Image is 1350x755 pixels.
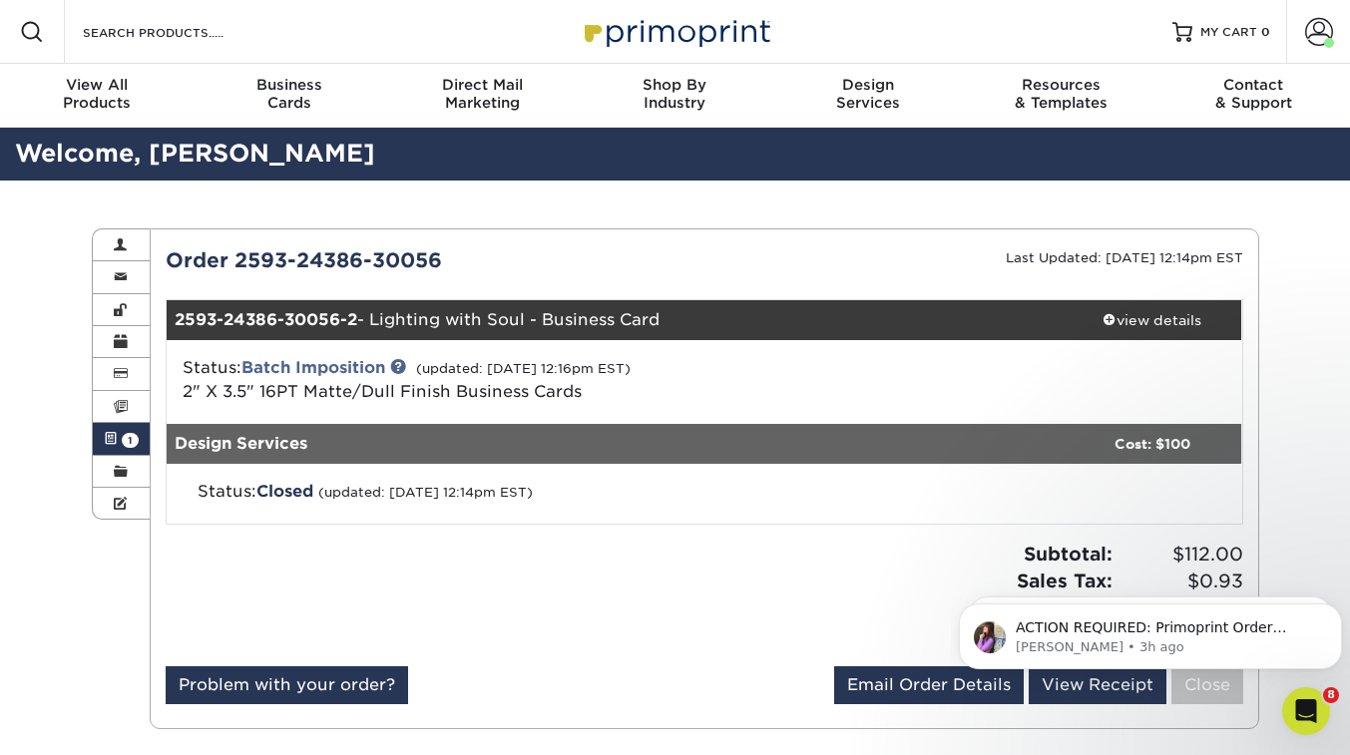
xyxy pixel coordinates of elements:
[416,361,631,376] small: (updated: [DATE] 12:16pm EST)
[183,382,582,401] a: 2" X 3.5" 16PT Matte/Dull Finish Business Cards
[318,485,533,500] small: (updated: [DATE] 12:14pm EST)
[151,245,704,275] div: Order 2593-24386-30056
[771,64,964,128] a: DesignServices
[1119,541,1243,568] span: $112.00
[964,76,1156,94] span: Resources
[193,76,385,94] span: Business
[576,10,775,53] img: Primoprint
[579,76,771,94] span: Shop By
[771,76,964,94] span: Design
[579,76,771,112] div: Industry
[175,310,357,329] strong: 2593-24386-30056-2
[386,64,579,128] a: Direct MailMarketing
[1261,25,1270,39] span: 0
[1115,436,1190,452] strong: Cost: $100
[166,666,408,704] a: Problem with your order?
[834,666,1024,704] a: Email Order Details
[193,64,385,128] a: BusinessCards
[81,20,275,44] input: SEARCH PRODUCTS.....
[1200,24,1257,41] span: MY CART
[1063,310,1242,330] div: view details
[1024,543,1113,565] strong: Subtotal:
[1323,687,1339,703] span: 8
[771,76,964,112] div: Services
[93,423,151,455] a: 1
[579,64,771,128] a: Shop ByIndustry
[964,64,1156,128] a: Resources& Templates
[168,356,883,404] div: Status:
[1006,250,1243,265] small: Last Updated: [DATE] 12:14pm EST
[1063,300,1242,340] a: view details
[951,562,1350,701] iframe: Intercom notifications message
[175,434,307,453] strong: Design Services
[193,76,385,112] div: Cards
[386,76,579,94] span: Direct Mail
[256,482,313,501] span: Closed
[183,480,878,504] div: Status:
[386,76,579,112] div: Marketing
[964,76,1156,112] div: & Templates
[167,300,1063,340] div: - Lighting with Soul - Business Card
[1157,64,1350,128] a: Contact& Support
[241,358,385,377] a: Batch Imposition
[1157,76,1350,94] span: Contact
[122,433,139,448] span: 1
[1282,687,1330,735] iframe: Intercom live chat
[1157,76,1350,112] div: & Support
